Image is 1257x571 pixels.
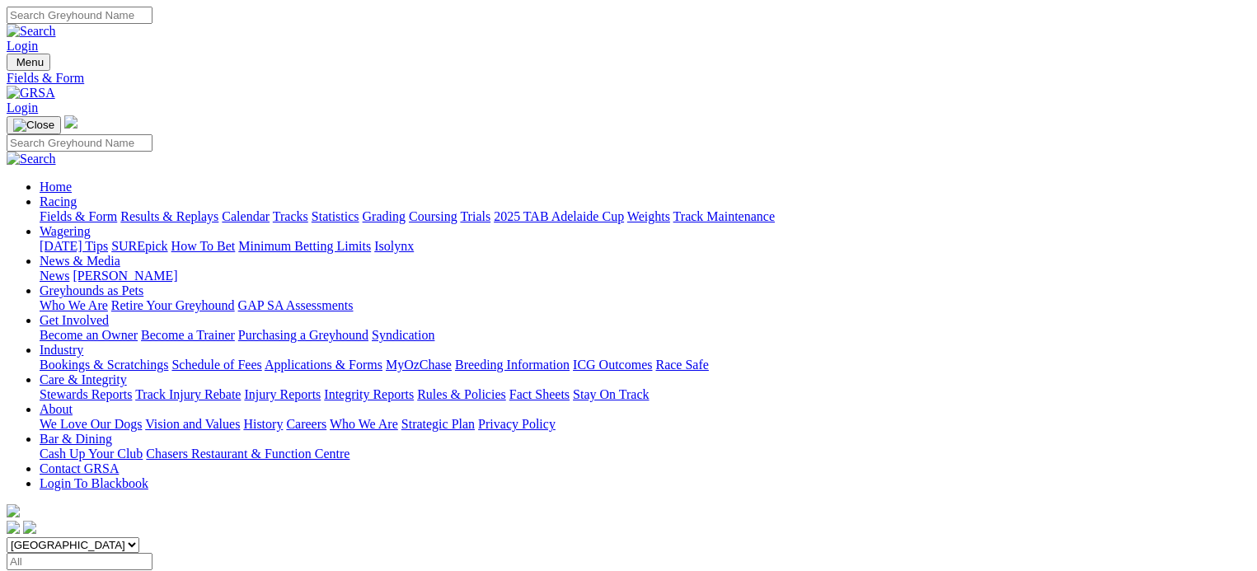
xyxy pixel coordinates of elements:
a: Track Maintenance [673,209,775,223]
a: History [243,417,283,431]
a: Who We Are [40,298,108,312]
a: Chasers Restaurant & Function Centre [146,447,349,461]
a: Trials [460,209,490,223]
img: Search [7,152,56,166]
input: Search [7,7,152,24]
img: logo-grsa-white.png [64,115,77,129]
a: How To Bet [171,239,236,253]
a: Login [7,101,38,115]
a: Track Injury Rebate [135,387,241,401]
a: Results & Replays [120,209,218,223]
a: Syndication [372,328,434,342]
a: Industry [40,343,83,357]
a: Fact Sheets [509,387,570,401]
a: Applications & Forms [265,358,382,372]
a: Breeding Information [455,358,570,372]
a: Become an Owner [40,328,138,342]
a: Vision and Values [145,417,240,431]
a: Isolynx [374,239,414,253]
a: Coursing [409,209,457,223]
div: Industry [40,358,1250,372]
a: MyOzChase [386,358,452,372]
div: Bar & Dining [40,447,1250,461]
a: Stewards Reports [40,387,132,401]
a: News [40,269,69,283]
a: Tracks [273,209,308,223]
a: Who We Are [330,417,398,431]
a: Care & Integrity [40,372,127,386]
span: Menu [16,56,44,68]
a: Purchasing a Greyhound [238,328,368,342]
button: Toggle navigation [7,54,50,71]
div: Racing [40,209,1250,224]
a: Minimum Betting Limits [238,239,371,253]
a: Privacy Policy [478,417,556,431]
input: Select date [7,553,152,570]
a: Schedule of Fees [171,358,261,372]
div: News & Media [40,269,1250,283]
div: Wagering [40,239,1250,254]
div: Get Involved [40,328,1250,343]
a: Grading [363,209,406,223]
a: Become a Trainer [141,328,235,342]
a: [DATE] Tips [40,239,108,253]
a: Login [7,39,38,53]
a: News & Media [40,254,120,268]
a: Get Involved [40,313,109,327]
a: Wagering [40,224,91,238]
img: GRSA [7,86,55,101]
a: Calendar [222,209,270,223]
a: Fields & Form [40,209,117,223]
button: Toggle navigation [7,116,61,134]
img: twitter.svg [23,521,36,534]
a: Strategic Plan [401,417,475,431]
a: Race Safe [655,358,708,372]
a: Careers [286,417,326,431]
input: Search [7,134,152,152]
a: Greyhounds as Pets [40,283,143,297]
img: Close [13,119,54,132]
a: Injury Reports [244,387,321,401]
a: Integrity Reports [324,387,414,401]
img: facebook.svg [7,521,20,534]
a: Home [40,180,72,194]
div: About [40,417,1250,432]
a: SUREpick [111,239,167,253]
a: Bar & Dining [40,432,112,446]
a: GAP SA Assessments [238,298,354,312]
a: Cash Up Your Club [40,447,143,461]
a: Statistics [312,209,359,223]
a: Stay On Track [573,387,649,401]
a: We Love Our Dogs [40,417,142,431]
img: Search [7,24,56,39]
div: Greyhounds as Pets [40,298,1250,313]
a: About [40,402,73,416]
a: Weights [627,209,670,223]
a: ICG Outcomes [573,358,652,372]
a: Bookings & Scratchings [40,358,168,372]
div: Care & Integrity [40,387,1250,402]
a: [PERSON_NAME] [73,269,177,283]
a: Retire Your Greyhound [111,298,235,312]
a: Rules & Policies [417,387,506,401]
a: Racing [40,194,77,208]
a: Login To Blackbook [40,476,148,490]
a: Contact GRSA [40,461,119,475]
a: Fields & Form [7,71,1250,86]
a: 2025 TAB Adelaide Cup [494,209,624,223]
img: logo-grsa-white.png [7,504,20,517]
